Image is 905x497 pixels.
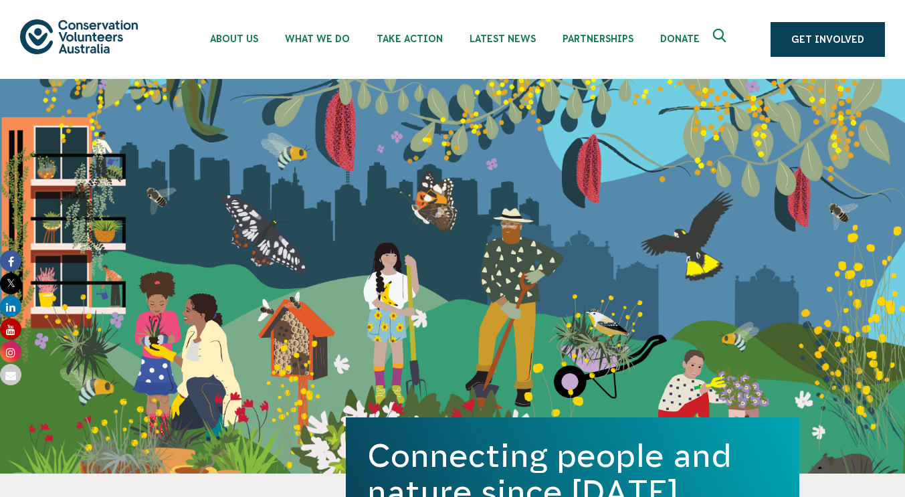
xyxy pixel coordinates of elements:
[771,22,885,57] a: Get Involved
[563,33,633,44] span: Partnerships
[377,33,443,44] span: Take Action
[20,19,138,54] img: logo.svg
[713,29,730,50] span: Expand search box
[285,33,350,44] span: What We Do
[705,23,737,56] button: Expand search box Close search box
[660,33,700,44] span: Donate
[470,33,536,44] span: Latest News
[210,33,258,44] span: About Us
